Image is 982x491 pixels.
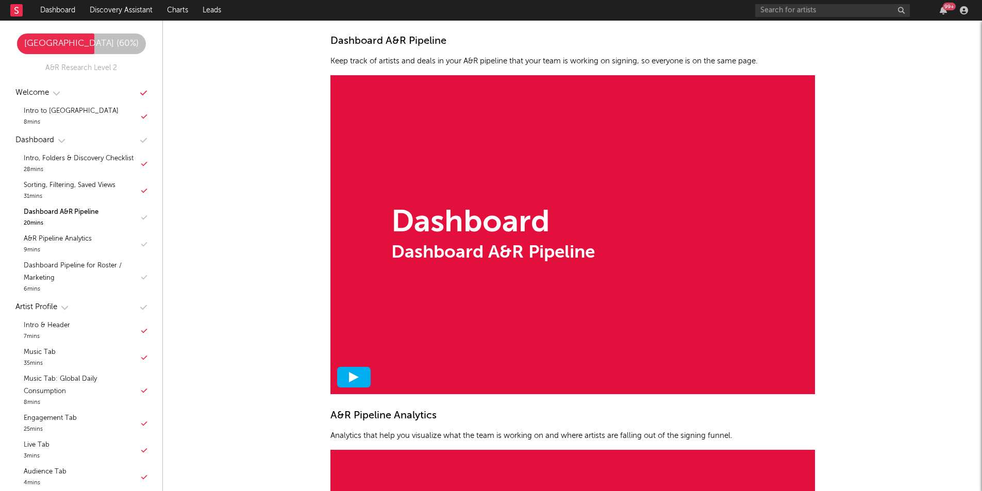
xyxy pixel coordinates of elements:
button: 99+ [940,6,947,14]
div: Intro & Header [24,319,70,332]
div: [GEOGRAPHIC_DATA] ( 60 %) [17,38,146,50]
div: Welcome [15,87,49,99]
div: 8 mins [24,117,119,128]
div: 20 mins [24,218,98,229]
div: 28 mins [24,165,134,175]
div: Music Tab [24,346,56,359]
div: 8 mins [24,398,139,408]
div: Live Tab [24,439,49,451]
div: Music Tab: Global Daily Consumption [24,373,139,398]
div: 31 mins [24,192,115,202]
p: Analytics that help you visualize what the team is working on and where artists are falling out o... [330,430,815,442]
div: 7 mins [24,332,70,342]
div: 35 mins [24,359,56,369]
div: Intro, Folders & Discovery Checklist [24,153,134,165]
div: 25 mins [24,425,77,435]
div: Audience Tab [24,466,66,478]
div: Sorting, Filtering, Saved Views [24,179,115,192]
p: Keep track of artists and deals in your A&R pipeline that your team is working on signing, so eve... [330,55,815,67]
div: Dashboard A&R Pipeline [24,206,98,218]
div: 4 mins [24,478,66,488]
div: Intro to [GEOGRAPHIC_DATA] [24,105,119,117]
div: 6 mins [24,284,139,295]
div: Dashboard A&R Pipeline [391,244,595,262]
div: Dashboard [391,208,595,239]
div: A&R Research Level 2 [45,62,117,74]
div: Engagement Tab [24,412,77,425]
div: 3 mins [24,451,49,462]
div: 9 mins [24,245,92,256]
div: Dashboard [15,134,54,146]
div: A&R Pipeline Analytics [330,410,815,422]
input: Search for artists [755,4,910,17]
div: A&R Pipeline Analytics [24,233,92,245]
div: Dashboard A&R Pipeline [330,35,815,47]
div: Artist Profile [15,301,57,313]
div: 99 + [943,3,956,10]
div: Dashboard Pipeline for Roster / Marketing [24,260,139,284]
